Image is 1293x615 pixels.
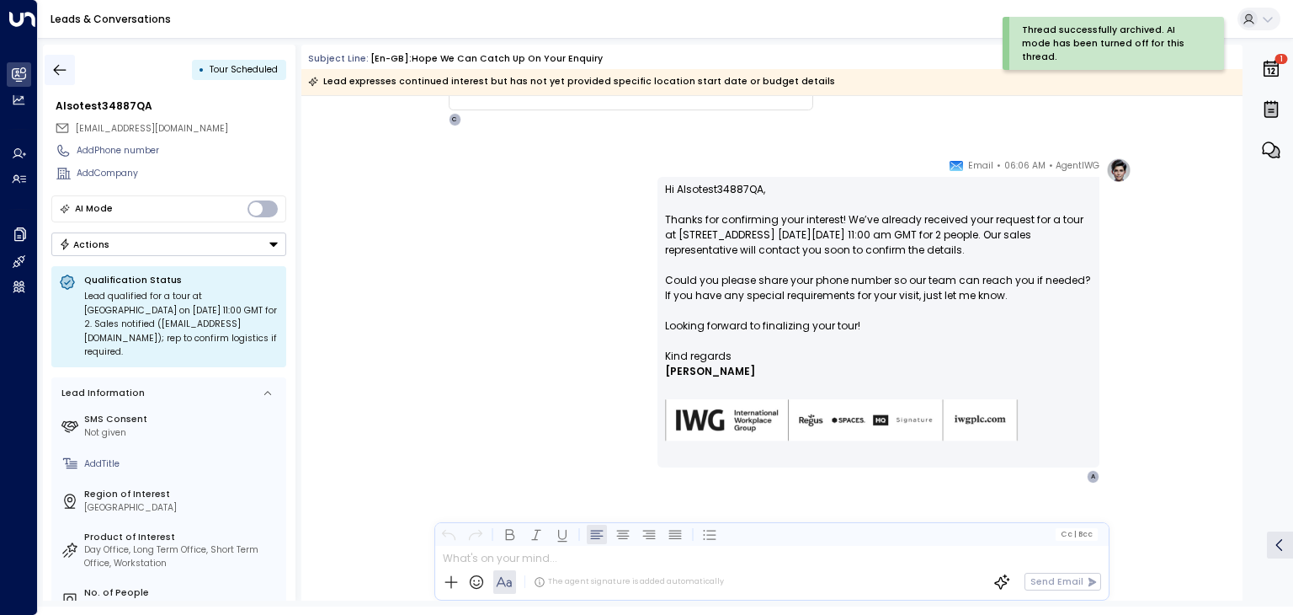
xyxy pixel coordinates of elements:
[84,290,279,360] div: Lead qualified for a tour at [GEOGRAPHIC_DATA] on [DATE] 11:00 GMT for 2. Sales notified ([EMAIL_...
[370,52,603,66] div: [en-GB]:Hope we can catch up on your enquiry
[59,238,110,250] div: Actions
[56,99,286,114] div: Alsotest34887QA
[51,233,286,256] button: Actions
[77,167,286,180] div: AddCompany
[1106,158,1131,183] img: profile-logo.png
[665,364,755,379] span: [PERSON_NAME]
[465,524,485,544] button: Redo
[665,349,732,364] span: Kind regards
[76,122,228,135] span: [EMAIL_ADDRESS][DOMAIN_NAME]
[84,543,281,570] div: Day Office, Long Term Office, Short Term Office, Workstation
[1056,528,1098,540] button: Cc|Bcc
[1004,158,1046,174] span: 06:06 AM
[199,58,205,81] div: •
[51,12,171,26] a: Leads & Conversations
[51,233,286,256] div: Button group with a nested menu
[84,413,281,426] label: SMS Consent
[84,586,281,600] label: No. of People
[77,144,286,158] div: AddPhone number
[84,501,281,515] div: [GEOGRAPHIC_DATA]
[84,426,281,440] div: Not given
[534,576,724,588] div: The agent signature is added automatically
[1087,470,1100,484] div: A
[449,113,462,126] div: C
[439,524,459,544] button: Undo
[84,274,279,286] p: Qualification Status
[210,63,278,76] span: Tour Scheduled
[665,182,1092,349] p: Hi Alsotest34887QA, Thanks for confirming your interest! We’ve already received your request for ...
[1022,24,1199,63] div: Thread successfully archived. AI mode has been turned off for this thread.
[665,349,1092,463] div: Signature
[308,73,835,90] div: Lead expresses continued interest but has not yet provided specific location start date or budget...
[84,488,281,501] label: Region of Interest
[308,52,369,65] span: Subject Line:
[1061,530,1093,538] span: Cc Bcc
[84,457,281,471] div: AddTitle
[968,158,993,174] span: Email
[75,201,113,217] div: AI Mode
[76,122,228,136] span: alsotest34887qa@proton.me
[1073,530,1076,538] span: |
[84,600,281,613] div: 2
[57,387,145,400] div: Lead Information
[1275,54,1288,64] span: 1
[84,531,281,544] label: Product of Interest
[1056,158,1099,174] span: AgentIWG
[997,158,1001,174] span: •
[665,399,1019,442] img: AIorK4zU2Kz5WUNqa9ifSKC9jFH1hjwenjvh85X70KBOPduETvkeZu4OqG8oPuqbwvp3xfXcMQJCRtwYb-SG
[1049,158,1053,174] span: •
